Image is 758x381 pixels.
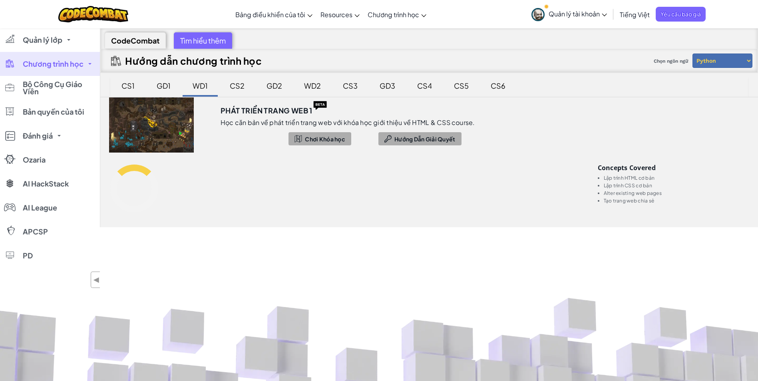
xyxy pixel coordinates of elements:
[531,8,545,21] img: avatar
[58,6,128,22] img: CodeCombat logo
[394,136,455,142] span: Hướng Dẫn Giải Quyết
[231,4,316,25] a: Bảng điều khiển của tôi
[335,76,366,95] div: CS3
[656,7,706,22] a: Yêu cầu báo giá
[446,76,477,95] div: CS5
[125,55,262,66] h2: Hướng dẫn chương trình học
[222,76,253,95] div: CS2
[604,190,748,196] li: Alter existing web pages
[221,119,475,127] p: Học căn bản về phát triển trang web với khóa học giới thiệu về HTML & CSS course.
[23,156,46,163] span: Ozaria
[288,132,351,145] button: Chơi Khóa học
[604,198,748,203] li: Tạo trang web chia sẻ
[23,108,84,115] span: Bản quyền của tôi
[296,76,329,95] div: WD2
[105,32,166,49] div: CodeCombat
[372,76,403,95] div: GD3
[93,274,100,286] span: ◀
[111,56,121,66] img: IconCurriculumGuide.svg
[378,132,461,145] button: Hướng Dẫn Giải Quyết
[483,76,513,95] div: CS6
[259,76,290,95] div: GD2
[604,183,748,188] li: Lập trình CSS cơ bản
[312,97,328,112] img: IconBeta.svg
[620,10,650,19] span: Tiếng Việt
[316,4,364,25] a: Resources
[368,10,419,19] span: Chương trình học
[185,76,216,95] div: WD1
[221,105,312,117] h3: Phát triển trang web 1
[174,32,232,49] div: Tìm hiểu thêm
[113,76,143,95] div: CS1
[149,76,179,95] div: GD1
[651,55,691,67] span: Chọn ngôn ngữ
[23,204,57,211] span: AI League
[23,81,95,95] span: Bộ Công Cụ Giáo Viên
[527,2,611,27] a: Quản lý tài khoản
[23,180,69,187] span: AI HackStack
[604,175,748,181] li: Lập trình HTML cơ bản
[23,132,53,139] span: Đánh giá
[364,4,430,25] a: Chương trình học
[23,60,84,67] span: Chương trình học
[235,10,305,19] span: Bảng điều khiển của tôi
[598,165,748,171] h3: Concepts covered
[305,136,345,142] span: Chơi Khóa học
[23,36,62,44] span: Quản lý lớp
[409,76,440,95] div: CS4
[549,10,607,18] span: Quản lý tài khoản
[616,4,654,25] a: Tiếng Việt
[320,10,352,19] span: Resources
